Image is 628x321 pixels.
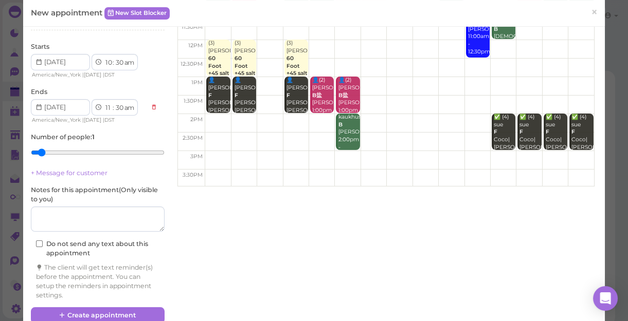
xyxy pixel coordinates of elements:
b: F [235,92,238,99]
div: ✅ [PERSON_NAME] [PERSON_NAME] 11:00am - 12:30pm [468,3,490,56]
span: 2:30pm [183,135,203,141]
span: America/New_York [32,71,81,78]
a: + Message for customer [31,169,107,177]
span: America/New_York [32,117,81,123]
label: Number of people : [31,133,95,142]
b: B [494,26,498,32]
b: F [571,128,575,135]
b: 60 Foot +45 salt [235,55,255,77]
span: 1:30pm [184,98,203,104]
span: 12:30pm [181,61,203,67]
span: [DATE] [84,117,101,123]
div: 👤(2) [PERSON_NAME] [PERSON_NAME]|Lulu 1:00pm - 2:00pm [337,77,360,129]
b: F [208,92,212,99]
span: [DATE] [84,71,101,78]
span: 11:30am [182,24,203,30]
b: B盐 [312,92,322,99]
span: 2pm [190,116,203,123]
b: F [286,92,290,99]
label: Do not send any text about this appointment [36,239,159,258]
div: | | [31,70,146,80]
div: ✅ (4) sue Coco|[PERSON_NAME] |[PERSON_NAME]|[PERSON_NAME] 2:00pm - 3:00pm [571,114,594,197]
b: F [494,128,497,135]
b: F [546,128,549,135]
div: ✅ (4) sue Coco|[PERSON_NAME] |[PERSON_NAME]|[PERSON_NAME] 2:00pm - 3:00pm [545,114,567,197]
b: 60 Foot +45 salt [286,55,307,77]
span: DST [104,117,115,123]
span: 3:30pm [183,172,203,178]
div: ✅ (4) sue Coco|[PERSON_NAME] |[PERSON_NAME]|[PERSON_NAME] 2:00pm - 3:00pm [519,114,541,197]
span: × [591,5,598,20]
div: 👤[PERSON_NAME] [PERSON_NAME]|[PERSON_NAME]|Sunny 1:00pm - 2:00pm [208,77,230,137]
b: F [519,128,523,135]
span: DST [104,71,115,78]
div: 👤[PERSON_NAME] [PERSON_NAME]|[PERSON_NAME]|Sunny 1:00pm - 2:00pm [286,77,308,137]
div: 📝 👤✅ KAATHY [DEMOGRAPHIC_DATA] [PERSON_NAME] 11:00am - 12:00pm [493,3,515,71]
div: 👤[PERSON_NAME] [PERSON_NAME]|[PERSON_NAME]|Sunny 1:00pm - 2:00pm [234,77,256,137]
a: New Slot Blocker [104,7,170,20]
label: Ends [31,87,47,97]
input: Do not send any text about this appointment [36,240,43,247]
div: (3) [PERSON_NAME] [PERSON_NAME]|[PERSON_NAME]|Sunny 12:00pm - 1:00pm [208,40,230,115]
span: 12pm [188,42,203,49]
span: New appointment [31,8,104,17]
div: Open Intercom Messenger [593,286,618,311]
div: (3) [PERSON_NAME] [PERSON_NAME]|[PERSON_NAME]|Sunny 12:00pm - 1:00pm [234,40,256,115]
label: Starts [31,42,49,51]
span: 1pm [191,79,203,86]
div: The client will get text reminder(s) before the appointment. You can setup the reminders in appoi... [36,263,159,299]
b: B盐 [338,92,348,99]
div: (3) [PERSON_NAME] [PERSON_NAME]|[PERSON_NAME]|Sunny 12:00pm - 1:00pm [286,40,308,115]
div: | | [31,116,146,125]
div: 👤(2) [PERSON_NAME] [PERSON_NAME]|Lulu 1:00pm - 2:00pm [312,77,334,129]
label: Notes for this appointment ( Only visible to you ) [31,185,165,204]
b: 1 [92,133,95,141]
b: 60 Foot +45 salt [208,55,229,77]
b: B [338,121,342,128]
div: ✅ (4) sue Coco|[PERSON_NAME] |[PERSON_NAME]|[PERSON_NAME] 2:00pm - 3:00pm [493,114,515,197]
div: kaukhushboo [PERSON_NAME] 2:00pm - 3:00pm [337,114,360,159]
span: 3pm [190,153,203,160]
